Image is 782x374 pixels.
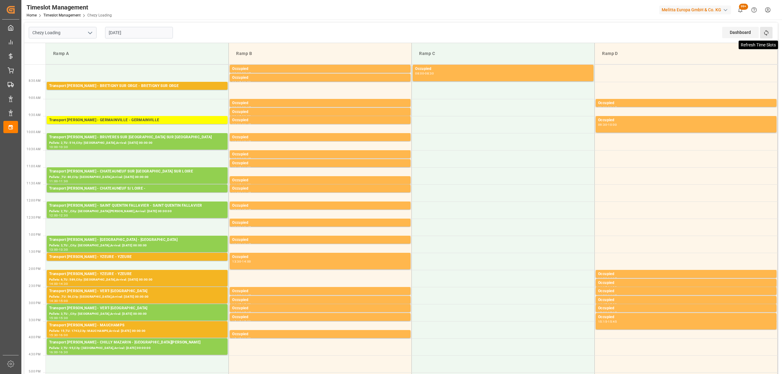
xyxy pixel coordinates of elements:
div: 11:30 [59,180,68,183]
div: 09:15 [608,106,617,109]
div: 16:00 [59,334,68,336]
span: 3:00 PM [29,301,41,305]
button: Melitta Europa GmbH & Co. KG [659,4,733,16]
div: 09:15 [232,115,241,118]
div: Pallets: ,TU: 56,City: [GEOGRAPHIC_DATA],Arrival: [DATE] 00:00:00 [49,294,225,300]
div: - [241,106,242,109]
span: 10:00 AM [27,130,41,134]
div: 16:00 [242,337,251,340]
div: Transport [PERSON_NAME] - YZEURE - YZEURE [49,271,225,277]
a: Home [27,13,37,17]
div: - [58,317,59,319]
div: - [58,334,59,336]
div: 10:45 [232,166,241,169]
div: Pallets: 6,TU: 589,City: [GEOGRAPHIC_DATA],Arrival: [DATE] 00:00:00 [49,277,225,282]
div: - [241,209,242,212]
div: 15:30 [59,317,68,319]
div: 10:45 [242,158,251,160]
div: Transport [PERSON_NAME] - [GEOGRAPHIC_DATA] - [GEOGRAPHIC_DATA] [49,237,225,243]
div: Transport [PERSON_NAME] - VERT-[GEOGRAPHIC_DATA] [49,288,225,294]
div: 14:30 [598,294,607,297]
div: Occupied [415,66,591,72]
div: 12:15 [242,209,251,212]
div: 12:30 [232,226,241,229]
div: - [241,243,242,246]
div: - [607,320,608,323]
div: 11:45 [242,192,251,194]
div: - [58,180,59,183]
div: Occupied [598,305,774,311]
div: Occupied [232,237,408,243]
span: 2:30 PM [29,284,41,288]
span: 4:00 PM [29,336,41,339]
div: Occupied [598,271,774,277]
div: Transport [PERSON_NAME] - BRUYERES SUR [GEOGRAPHIC_DATA] SUR [GEOGRAPHIC_DATA] [49,134,225,140]
div: 15:00 [608,303,617,306]
div: - [241,294,242,297]
span: 12:00 PM [27,199,41,202]
div: 11:15 [232,183,241,186]
button: Help Center [747,3,761,17]
div: Occupied [598,314,774,320]
div: 10:00 [608,123,617,126]
div: 15:15 [608,311,617,314]
div: Pallets: ,TU: 80,City: [GEOGRAPHIC_DATA],Arrival: [DATE] 00:00:00 [49,175,225,180]
div: 15:15 [232,320,241,323]
div: - [241,183,242,186]
div: Ramp B [234,48,407,59]
div: 15:00 [49,317,58,319]
div: Occupied [232,186,408,192]
div: 13:00 [232,243,241,246]
div: Occupied [232,100,408,106]
div: Transport [PERSON_NAME] - SAINT QUENTIN FALLAVIER - SAINT QUENTIN FALLAVIER [49,203,225,209]
div: Occupied [598,117,774,123]
div: Occupied [232,314,408,320]
div: Occupied [232,288,408,294]
div: Transport [PERSON_NAME] - VERT-[GEOGRAPHIC_DATA] [49,305,225,311]
div: 11:00 [49,180,58,183]
div: Occupied [598,297,774,303]
div: Transport [PERSON_NAME] - BRETIGNY SUR ORGE - BRETIGNY SUR ORGE [49,83,225,89]
div: 12:00 [49,214,58,217]
div: 09:00 [232,106,241,109]
div: Occupied [232,331,408,337]
div: 15:30 [49,334,58,336]
div: 10:15 [242,140,251,143]
div: Pallets: 2,TU: ,City: [GEOGRAPHIC_DATA][PERSON_NAME],Arrival: [DATE] 00:00:00 [49,209,225,214]
div: 08:15 [232,81,241,84]
div: 14:00 [598,277,607,280]
div: 10:30 [59,146,68,148]
div: 15:00 [598,311,607,314]
div: Pallets: 1,TU: 169,City: [GEOGRAPHIC_DATA],Arrival: [DATE] 00:00:00 [49,260,225,265]
a: Timeslot Management [43,13,81,17]
div: - [607,106,608,109]
div: Occupied [232,151,408,158]
div: 15:30 [242,320,251,323]
div: 09:45 [242,123,251,126]
div: 14:30 [49,300,58,302]
div: - [58,300,59,302]
div: Dashboard [722,27,759,38]
span: 9:30 AM [29,113,41,117]
div: Occupied [232,220,408,226]
span: 4:30 PM [29,353,41,356]
div: 13:00 [49,248,58,251]
div: Ramp A [51,48,224,59]
div: Pallets: ,TU: 140,City: [GEOGRAPHIC_DATA],Arrival: [DATE] 00:00:00 [49,123,225,129]
span: 1:00 PM [29,233,41,236]
div: 14:15 [608,277,617,280]
div: Ramp C [417,48,590,59]
div: 09:15 [242,106,251,109]
div: - [607,277,608,280]
div: - [241,303,242,306]
div: Occupied [232,160,408,166]
div: Transport [PERSON_NAME] - YZEURE - YZEURE [49,254,225,260]
div: Occupied [232,134,408,140]
div: 08:15 [242,72,251,75]
div: - [241,320,242,323]
div: 13:30 [59,248,68,251]
div: Occupied [598,100,774,106]
div: Occupied [598,280,774,286]
div: 09:30 [242,115,251,118]
div: 14:30 [232,294,241,297]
